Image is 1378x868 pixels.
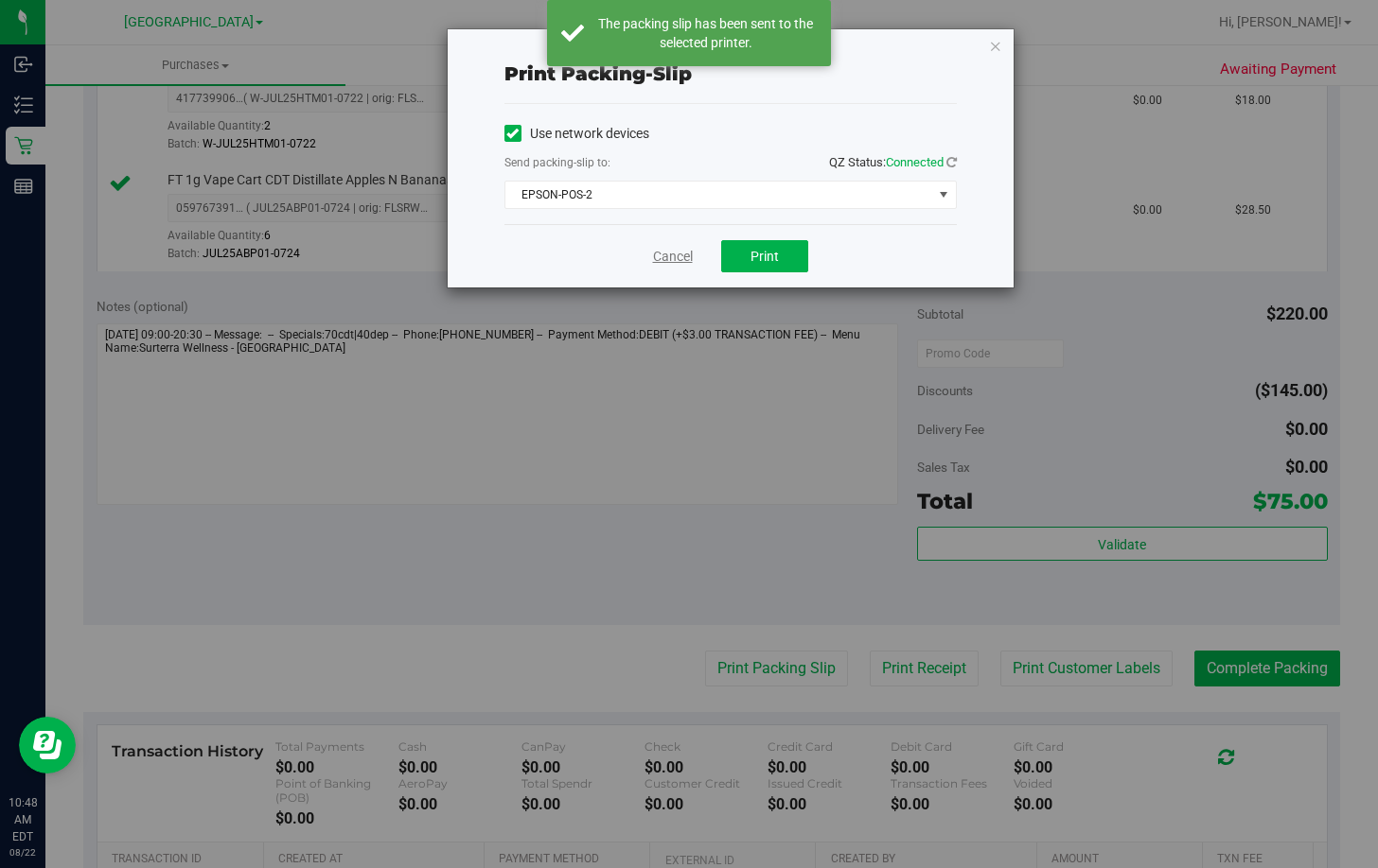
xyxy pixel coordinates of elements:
[504,124,649,144] label: Use network devices
[886,155,944,169] span: Connected
[751,249,779,264] span: Print
[505,182,932,208] span: EPSON-POS-2
[653,247,693,267] a: Cancel
[594,14,817,52] div: The packing slip has been sent to the selected printer.
[829,155,957,169] span: QZ Status:
[721,240,808,272] button: Print
[931,182,955,208] span: select
[504,154,610,171] label: Send packing-slip to:
[504,62,692,85] span: Print packing-slip
[19,717,76,773] iframe: Resource center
